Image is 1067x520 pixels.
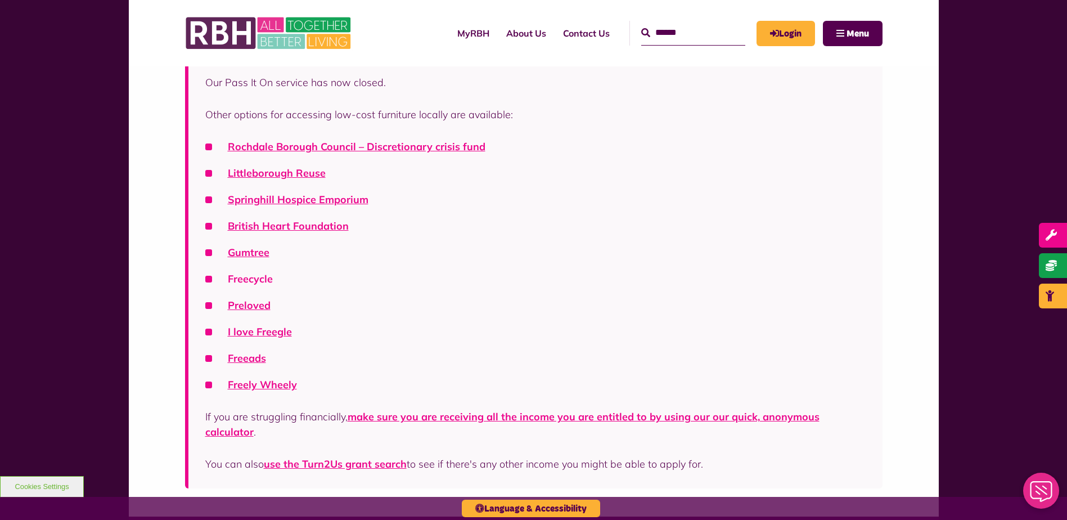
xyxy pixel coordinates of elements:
button: Navigation [823,21,883,46]
a: use the Turn2Us grant search - open in a new tab [264,458,407,470]
a: Freecycle [228,272,273,285]
img: RBH [185,11,354,55]
a: Preloved [228,299,271,312]
a: make sure you are receiving all the income you are entitled to by using our our quick, anonymous ... [205,410,820,438]
a: MyRBH [449,18,498,48]
button: Language & Accessibility [462,500,600,517]
iframe: Netcall Web Assistant for live chat [1016,469,1067,520]
a: MyRBH [757,21,815,46]
a: About Us [498,18,555,48]
a: Littleborough Reuse [228,167,326,180]
a: I love Freegle [228,325,292,338]
a: Rochdale Borough Council – Discretionary crisis fund [228,140,485,153]
a: Contact Us [555,18,618,48]
a: British Heart Foundation [228,219,349,232]
p: You can also to see if there's any other income you might be able to apply for. [205,456,866,472]
input: Search [641,21,745,45]
span: Menu [847,29,869,38]
p: If you are struggling financially, . [205,409,866,440]
p: Our Pass It On service has now closed. [205,75,866,90]
a: Gumtree [228,246,269,259]
a: Freeads [228,352,266,365]
p: Other options for accessing low-cost furniture locally are available: [205,107,866,122]
a: Freely Wheely [228,378,297,391]
a: Springhill Hospice Emporium [228,193,368,206]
